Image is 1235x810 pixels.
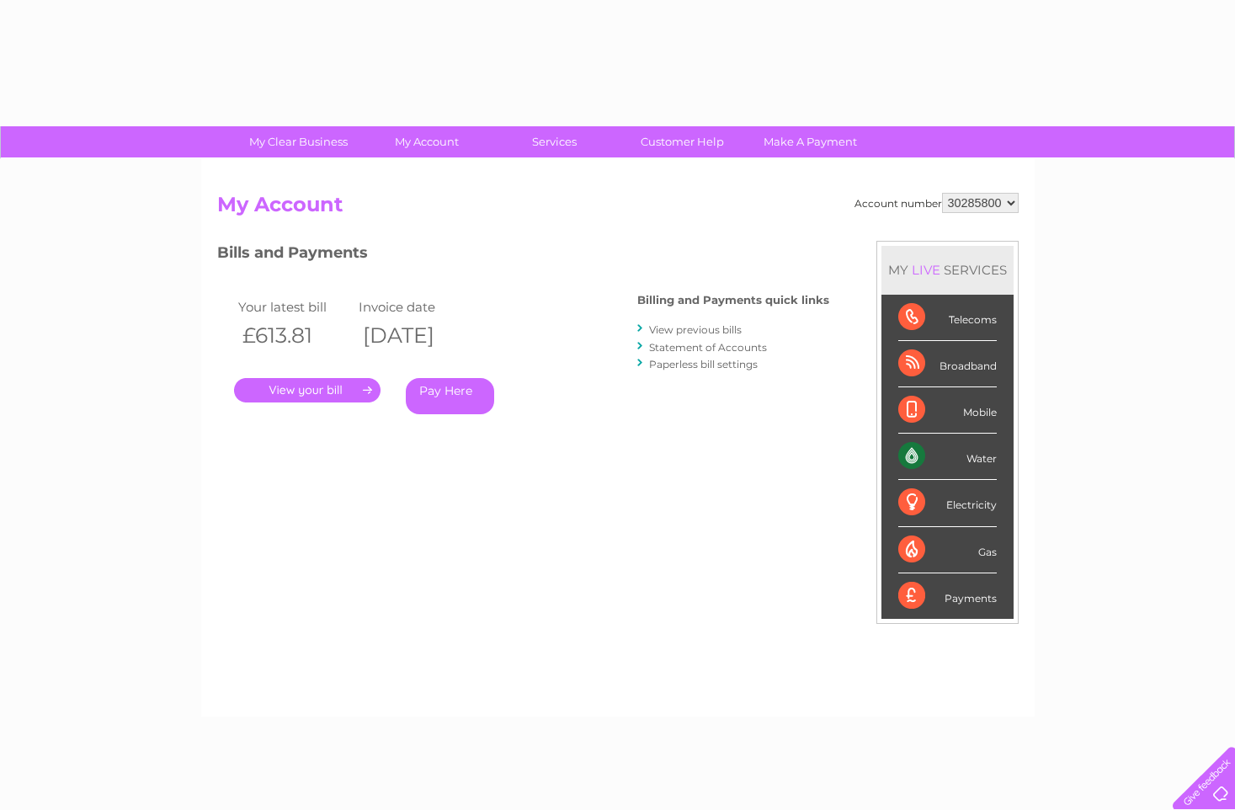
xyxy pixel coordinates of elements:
a: View previous bills [649,323,742,336]
div: Gas [898,527,997,573]
td: Your latest bill [234,296,355,318]
div: MY SERVICES [881,246,1014,294]
div: Telecoms [898,295,997,341]
div: Electricity [898,480,997,526]
a: Customer Help [613,126,752,157]
h4: Billing and Payments quick links [637,294,829,306]
a: . [234,378,381,402]
h2: My Account [217,193,1019,225]
a: Services [485,126,624,157]
a: Statement of Accounts [649,341,767,354]
a: My Account [357,126,496,157]
td: Invoice date [354,296,476,318]
a: My Clear Business [229,126,368,157]
div: LIVE [908,262,944,278]
div: Broadband [898,341,997,387]
a: Paperless bill settings [649,358,758,370]
div: Payments [898,573,997,619]
h3: Bills and Payments [217,241,829,270]
div: Water [898,434,997,480]
th: [DATE] [354,318,476,353]
div: Account number [854,193,1019,213]
div: Mobile [898,387,997,434]
a: Pay Here [406,378,494,414]
th: £613.81 [234,318,355,353]
a: Make A Payment [741,126,880,157]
